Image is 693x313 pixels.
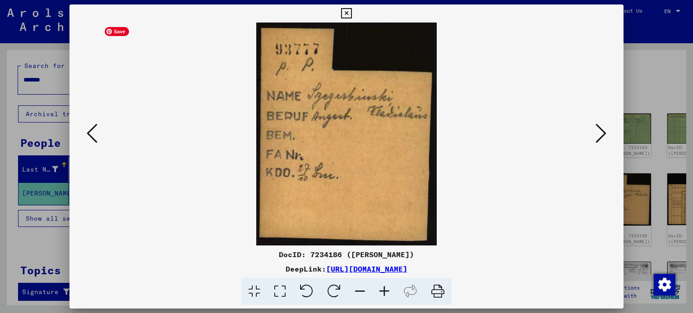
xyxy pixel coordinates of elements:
[69,249,624,260] div: DocID: 7234186 ([PERSON_NAME])
[326,264,407,273] a: [URL][DOMAIN_NAME]
[69,263,624,274] div: DeepLink:
[654,274,675,295] img: Change consent
[100,23,593,245] img: 001.jpg
[105,27,129,36] span: Save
